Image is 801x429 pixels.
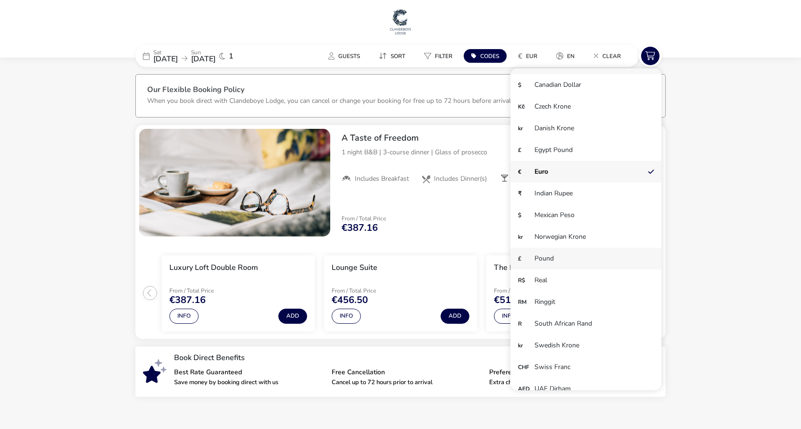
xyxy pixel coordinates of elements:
[549,49,586,63] naf-pibe-menu-bar-item: en
[510,118,661,139] li: krDanish Krone
[417,49,464,63] naf-pibe-menu-bar-item: Filter
[518,321,534,327] strong: R
[510,204,661,226] li: $Mexican Peso
[229,52,234,60] span: 1
[510,74,661,96] li: $Canadian Dollar
[174,369,324,376] p: Best Rate Guaranteed
[518,212,534,218] strong: $
[169,295,206,305] span: €387.16
[147,96,591,105] p: When you book direct with Clandeboye Lodge, you can cancel or change your booking for free up to ...
[135,45,277,67] div: Sat[DATE]Sun[DATE]1
[586,49,628,63] button: Clear
[510,183,661,204] li: ₹Indian Rupee
[526,52,537,60] span: EUR
[342,216,386,221] p: From / Total Price
[332,309,361,324] button: Info
[480,52,499,60] span: Codes
[518,147,534,153] strong: £
[510,161,661,183] li: €Euro
[332,263,377,273] h3: Lounge Suite
[518,104,534,109] strong: Kč
[510,335,661,356] li: krSwedish Krone
[342,223,378,233] span: €387.16
[518,256,534,261] strong: £
[510,49,549,63] naf-pibe-menu-bar-item: €EUR
[510,313,661,335] li: RSouth African Rand
[332,379,482,386] p: Cancel up to 72 hours prior to arrival
[464,49,510,63] naf-pibe-menu-bar-item: Codes
[169,288,250,294] p: From / Total Price
[518,278,534,283] strong: R$
[338,52,360,60] span: Guests
[435,52,452,60] span: Filter
[371,49,413,63] button: Sort
[464,49,507,63] button: Codes
[489,369,639,376] p: Preferential Check-in
[332,295,368,305] span: €456.50
[174,354,647,362] p: Book Direct Benefits
[510,248,661,269] li: £Pound
[518,82,534,88] strong: $
[518,386,534,392] strong: AED
[139,129,330,236] swiper-slide: 1 / 1
[494,288,575,294] p: From / Total Price
[489,379,639,386] p: Extra chill time (subject to availability)
[510,269,661,291] li: R$Real
[319,252,482,335] swiper-slide: 2 / 3
[482,252,644,335] swiper-slide: 3 / 3
[510,356,661,378] li: CHFSwiss Franc
[510,226,661,248] li: krNorwegian Krone
[321,49,367,63] button: Guests
[567,52,575,60] span: en
[510,96,661,118] li: KčCzech Krone
[518,343,534,348] strong: kr
[169,309,199,324] button: Info
[332,369,482,376] p: Free Cancellation
[510,49,545,63] button: €EUR
[518,299,534,305] strong: RM
[602,52,621,60] span: Clear
[441,309,469,324] button: Add
[417,49,460,63] button: Filter
[191,50,216,55] p: Sun
[518,364,534,370] strong: CHF
[153,50,178,55] p: Sat
[169,263,258,273] h3: Luxury Loft Double Room
[510,378,661,400] li: AEDUAE Dirham
[518,126,534,131] strong: kr
[510,291,661,313] li: RMRinggit
[278,309,307,324] button: Add
[342,147,658,157] p: 1 night B&B | 3-course dinner | Glass of prosecco
[518,234,534,240] strong: kr
[174,379,324,386] p: Save money by booking direct with us
[334,125,666,200] div: A Taste of Freedom1 night B&B | 3-course dinner | Glass of proseccoIncludes BreakfastIncludes Din...
[494,309,523,324] button: Info
[494,295,530,305] span: €514.29
[342,133,658,143] h2: A Taste of Freedom
[434,175,487,183] span: Includes Dinner(s)
[191,54,216,64] span: [DATE]
[371,49,417,63] naf-pibe-menu-bar-item: Sort
[518,51,522,61] i: €
[586,49,632,63] naf-pibe-menu-bar-item: Clear
[147,86,654,96] h3: Our Flexible Booking Policy
[355,175,409,183] span: Includes Breakfast
[518,169,534,175] strong: €
[321,49,371,63] naf-pibe-menu-bar-item: Guests
[391,52,405,60] span: Sort
[494,263,583,273] h3: The Dressing Room Suite
[518,191,534,196] strong: ₹
[389,8,412,36] img: Main Website
[153,54,178,64] span: [DATE]
[157,252,319,335] swiper-slide: 1 / 3
[549,49,582,63] button: en
[510,139,661,161] li: £Egypt Pound
[332,288,412,294] p: From / Total Price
